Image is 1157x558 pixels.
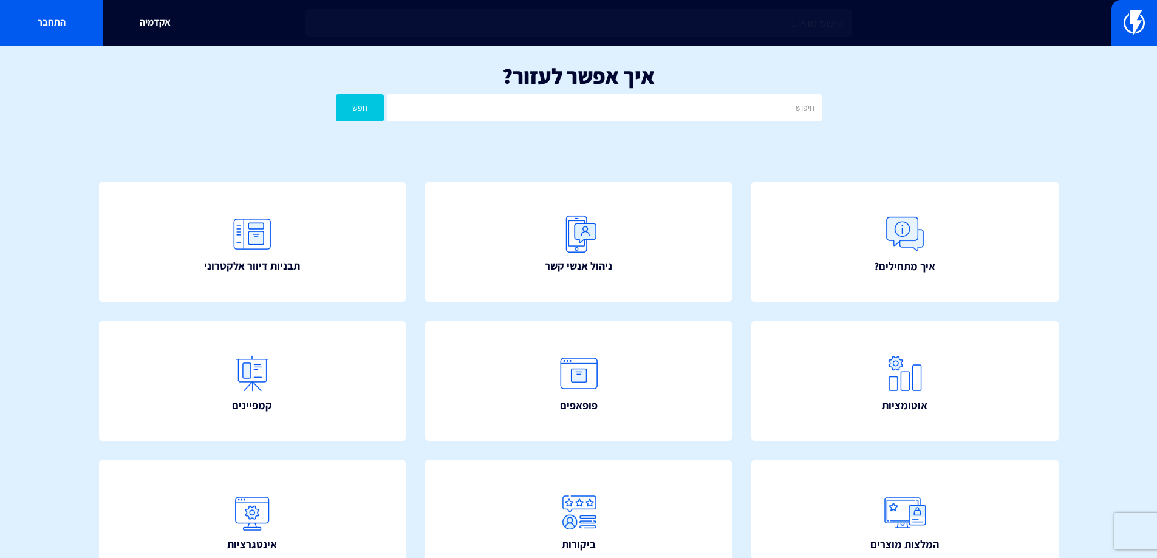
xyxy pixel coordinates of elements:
[874,259,935,274] span: איך מתחילים?
[545,258,612,274] span: ניהול אנשי קשר
[227,537,277,553] span: אינטגרציות
[870,537,939,553] span: המלצות מוצרים
[882,398,927,413] span: אוטומציות
[562,537,596,553] span: ביקורות
[336,94,384,121] button: חפש
[18,64,1139,88] h1: איך אפשר לעזור?
[425,182,732,302] a: ניהול אנשי קשר
[560,398,598,413] span: פופאפים
[232,398,272,413] span: קמפיינים
[99,321,406,441] a: קמפיינים
[204,258,300,274] span: תבניות דיוור אלקטרוני
[387,94,821,121] input: חיפוש
[99,182,406,302] a: תבניות דיוור אלקטרוני
[305,9,852,37] input: חיפוש מהיר...
[751,321,1059,441] a: אוטומציות
[425,321,732,441] a: פופאפים
[751,182,1059,302] a: איך מתחילים?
